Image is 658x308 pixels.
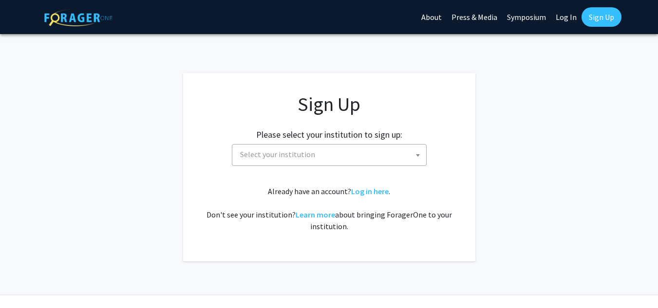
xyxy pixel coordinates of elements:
[296,210,335,219] a: Learn more about bringing ForagerOne to your institution
[351,186,389,196] a: Log in here
[256,129,402,140] h2: Please select your institution to sign up:
[582,7,621,27] a: Sign Up
[203,185,456,232] div: Already have an account? . Don't see your institution? about bringing ForagerOne to your institut...
[240,149,315,159] span: Select your institution
[232,144,427,166] span: Select your institution
[44,9,113,26] img: ForagerOne Logo
[203,92,456,116] h1: Sign Up
[236,145,426,164] span: Select your institution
